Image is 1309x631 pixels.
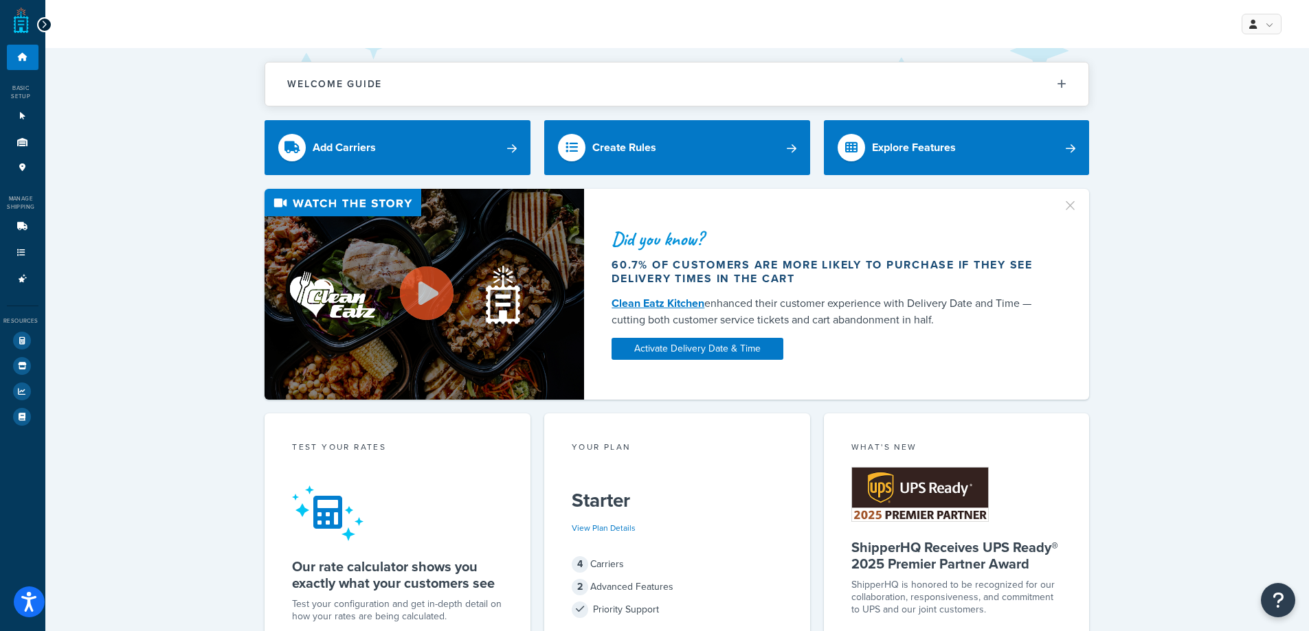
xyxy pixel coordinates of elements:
[612,229,1046,249] div: Did you know?
[292,558,503,591] h5: Our rate calculator shows you exactly what your customers see
[612,258,1046,286] div: 60.7% of customers are more likely to purchase if they see delivery times in the cart
[7,214,38,240] li: Carriers
[572,490,783,512] h5: Starter
[7,354,38,378] li: Marketplace
[572,577,783,597] div: Advanced Features
[851,579,1062,616] p: ShipperHQ is honored to be recognized for our collaboration, responsiveness, and commitment to UP...
[572,556,588,573] span: 4
[872,138,956,157] div: Explore Features
[572,522,636,534] a: View Plan Details
[292,598,503,623] div: Test your configuration and get in-depth detail on how your rates are being calculated.
[7,45,38,70] li: Dashboard
[572,441,783,457] div: Your Plan
[265,120,530,175] a: Add Carriers
[313,138,376,157] div: Add Carriers
[265,189,584,400] img: Video thumbnail
[851,441,1062,457] div: What's New
[292,441,503,457] div: Test your rates
[612,338,783,360] a: Activate Delivery Date & Time
[287,79,382,89] h2: Welcome Guide
[7,240,38,266] li: Shipping Rules
[7,130,38,155] li: Origins
[7,404,38,429] li: Help Docs
[612,295,704,311] a: Clean Eatz Kitchen
[7,155,38,181] li: Pickup Locations
[7,328,38,353] li: Test Your Rates
[7,104,38,129] li: Websites
[7,266,38,292] li: Advanced Features
[7,379,38,404] li: Analytics
[851,539,1062,572] h5: ShipperHQ Receives UPS Ready® 2025 Premier Partner Award
[544,120,810,175] a: Create Rules
[572,579,588,595] span: 2
[572,600,783,619] div: Priority Support
[824,120,1090,175] a: Explore Features
[592,138,656,157] div: Create Rules
[265,62,1088,106] button: Welcome Guide
[1261,583,1295,617] button: Open Resource Center
[612,295,1046,328] div: enhanced their customer experience with Delivery Date and Time — cutting both customer service ti...
[572,555,783,574] div: Carriers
